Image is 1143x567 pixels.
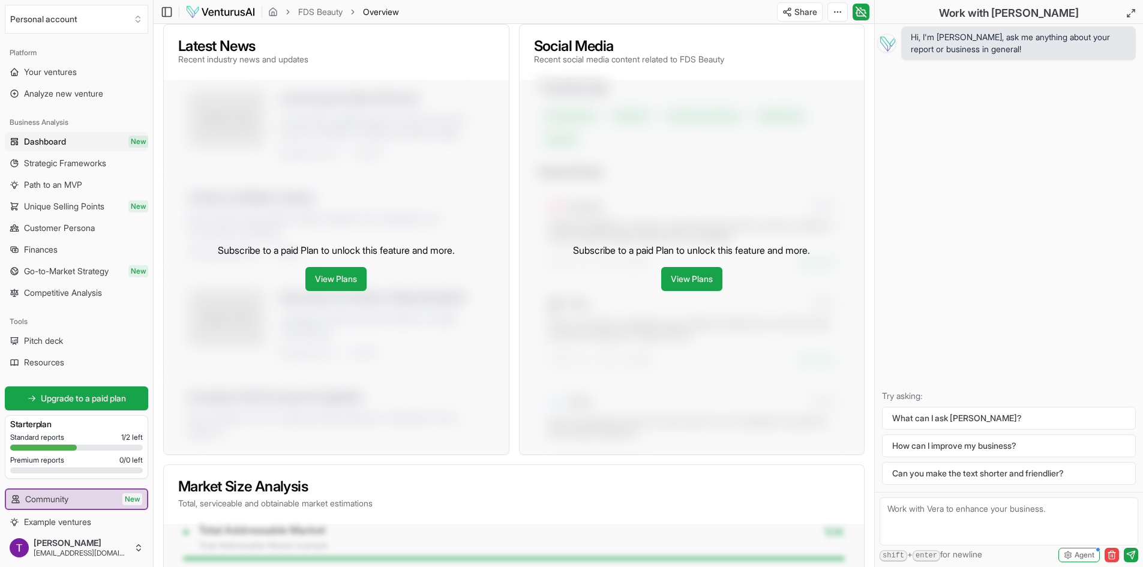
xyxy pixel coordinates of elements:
kbd: shift [880,550,907,562]
span: Finances [24,244,58,256]
a: Go-to-Market StrategyNew [5,262,148,281]
h3: Latest News [178,39,308,53]
span: Example ventures [24,516,91,528]
img: ACg8ocLyOzgrOxuRAvfsi8xqk23_EohSSaoWw5WPJwypsxCzhqh55w=s96-c [10,538,29,557]
button: How can I improve my business? [882,434,1136,457]
span: [EMAIL_ADDRESS][DOMAIN_NAME] [34,548,129,558]
img: logo [185,5,256,19]
a: Unique Selling PointsNew [5,197,148,216]
span: New [128,136,148,148]
span: Pitch deck [24,335,63,347]
a: View Plans [661,267,722,291]
a: Upgrade to a paid plan [5,386,148,410]
h3: Social Media [534,39,724,53]
a: Path to an MVP [5,175,148,194]
a: DashboardNew [5,132,148,151]
span: Strategic Frameworks [24,157,106,169]
span: Competitive Analysis [24,287,102,299]
a: FDS Beauty [298,6,343,18]
span: Your ventures [24,66,77,78]
p: Recent industry news and updates [178,53,308,65]
a: Finances [5,240,148,259]
button: Share [777,2,823,22]
button: Select an organization [5,5,148,34]
button: [PERSON_NAME][EMAIL_ADDRESS][DOMAIN_NAME] [5,533,148,562]
a: Your ventures [5,62,148,82]
a: View Plans [305,267,367,291]
a: Example ventures [5,512,148,532]
img: Vera [877,34,896,53]
span: Community [25,493,68,505]
span: New [122,493,142,505]
a: Resources [5,353,148,372]
span: 1 / 2 left [121,433,143,442]
span: New [128,200,148,212]
div: Platform [5,43,148,62]
a: Strategic Frameworks [5,154,148,173]
a: Competitive Analysis [5,283,148,302]
span: Dashboard [24,136,66,148]
span: Hi, I'm [PERSON_NAME], ask me anything about your report or business in general! [911,31,1126,55]
div: Business Analysis [5,113,148,132]
a: Pitch deck [5,331,148,350]
h3: Starter plan [10,418,143,430]
a: Analyze new venture [5,84,148,103]
span: Customer Persona [24,222,95,234]
div: Tools [5,312,148,331]
span: Path to an MVP [24,179,82,191]
button: Can you make the text shorter and friendlier? [882,462,1136,485]
span: Overview [363,6,399,18]
span: Share [794,6,817,18]
span: Resources [24,356,64,368]
span: + for newline [880,548,982,562]
span: Premium reports [10,455,64,465]
h2: Work with [PERSON_NAME] [939,5,1079,22]
span: 0 / 0 left [119,455,143,465]
p: Subscribe to a paid Plan to unlock this feature and more. [573,243,810,257]
p: Recent social media content related to FDS Beauty [534,53,724,65]
span: [PERSON_NAME] [34,538,129,548]
h3: Market Size Analysis [178,479,850,494]
p: Try asking: [882,390,1136,402]
span: Analyze new venture [24,88,103,100]
span: Upgrade to a paid plan [41,392,126,404]
span: Go-to-Market Strategy [24,265,109,277]
nav: breadcrumb [268,6,399,18]
span: Standard reports [10,433,64,442]
a: Customer Persona [5,218,148,238]
p: Total, serviceable and obtainable market estimations [178,497,850,509]
a: CommunityNew [6,490,147,509]
button: What can I ask [PERSON_NAME]? [882,407,1136,430]
span: New [128,265,148,277]
span: Unique Selling Points [24,200,104,212]
p: Subscribe to a paid Plan to unlock this feature and more. [218,243,455,257]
